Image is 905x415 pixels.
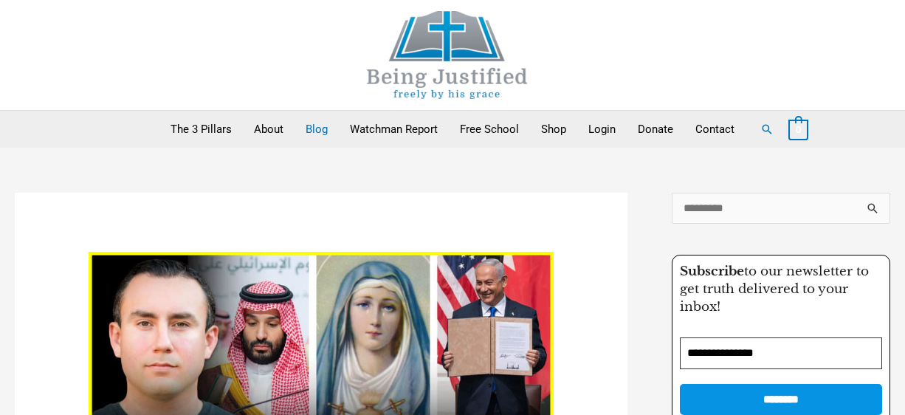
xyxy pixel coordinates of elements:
a: Search button [760,123,774,136]
a: The 3 Pillars [159,111,243,148]
a: Donate [627,111,684,148]
a: Blog [295,111,339,148]
span: 0 [796,124,801,135]
a: Free School [449,111,530,148]
a: Login [577,111,627,148]
a: Contact [684,111,746,148]
a: About [243,111,295,148]
input: Email Address * [680,337,882,369]
a: View Shopping Cart, empty [788,123,808,136]
a: Shop [530,111,577,148]
a: Watchman Report [339,111,449,148]
a: Read: Abraham Accords 5th anniversary while MbS visits Qatar emergency summit [89,375,554,388]
nav: Primary Site Navigation [159,111,746,148]
span: to our newsletter to get truth delivered to your inbox! [680,264,869,315]
strong: Subscribe [680,264,744,279]
img: Being Justified [337,11,558,99]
